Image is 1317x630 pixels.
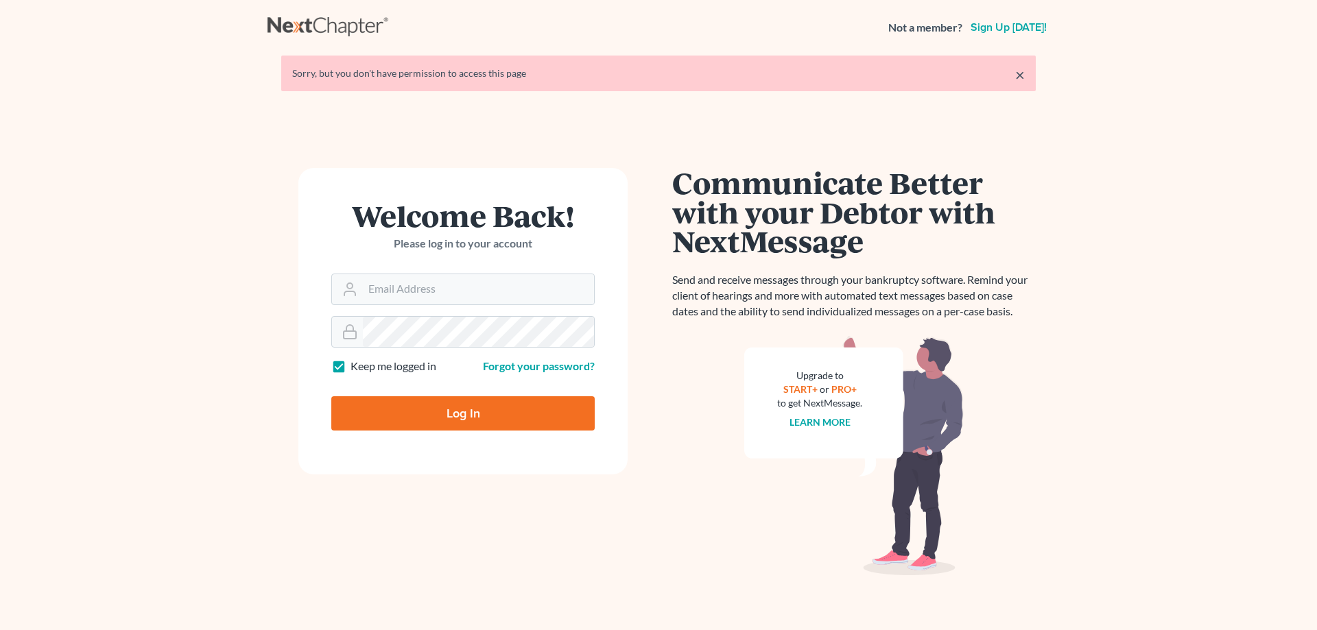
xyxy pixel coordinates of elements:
a: START+ [783,383,818,395]
a: PRO+ [831,383,857,395]
p: Please log in to your account [331,236,595,252]
a: Forgot your password? [483,359,595,372]
h1: Communicate Better with your Debtor with NextMessage [672,168,1036,256]
a: Learn more [790,416,851,428]
img: nextmessage_bg-59042aed3d76b12b5cd301f8e5b87938c9018125f34e5fa2b7a6b67550977c72.svg [744,336,964,576]
p: Send and receive messages through your bankruptcy software. Remind your client of hearings and mo... [672,272,1036,319]
div: Sorry, but you don't have permission to access this page [292,66,1025,80]
div: to get NextMessage. [777,396,862,410]
div: Upgrade to [777,369,862,383]
input: Log In [331,396,595,431]
input: Email Address [363,274,594,304]
span: or [820,383,829,395]
h1: Welcome Back! [331,201,595,230]
a: × [1015,66,1025,83]
a: Sign up [DATE]! [968,22,1049,33]
strong: Not a member? [888,20,962,36]
label: Keep me logged in [351,359,436,374]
